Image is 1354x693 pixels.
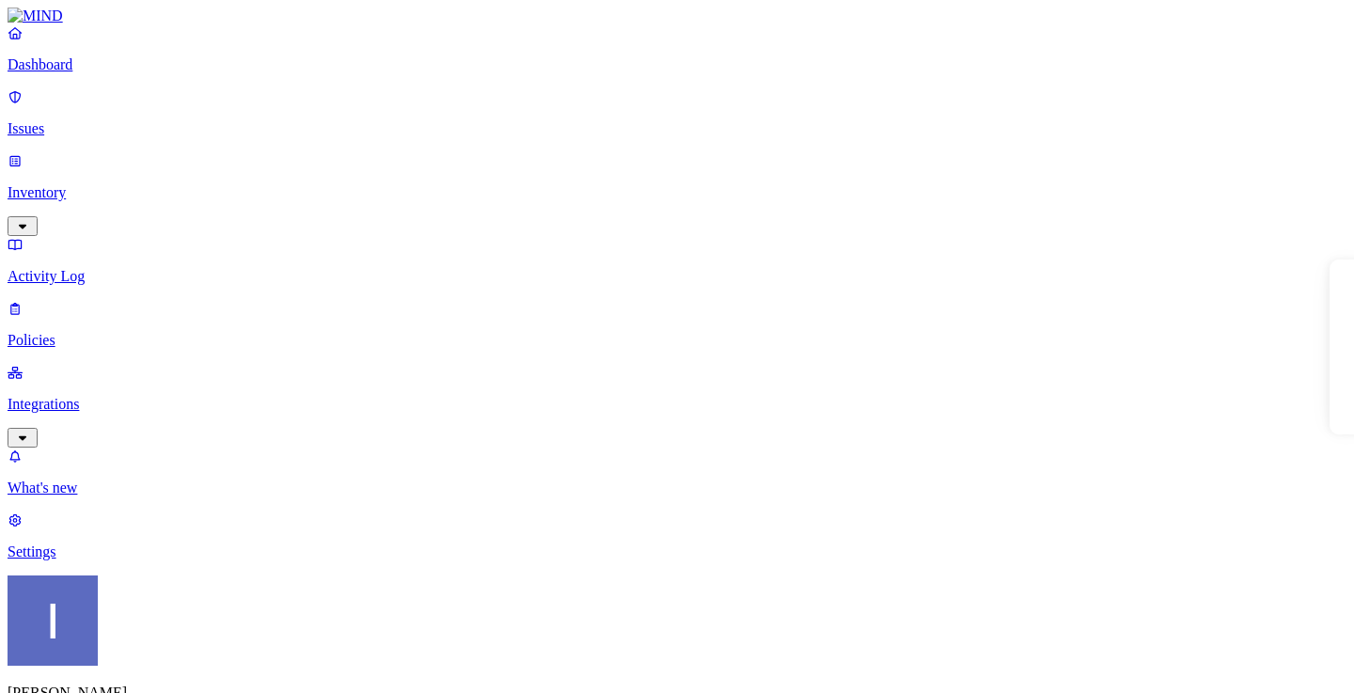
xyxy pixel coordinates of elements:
[8,88,1346,137] a: Issues
[8,56,1346,73] p: Dashboard
[8,396,1346,413] p: Integrations
[8,236,1346,285] a: Activity Log
[8,448,1346,496] a: What's new
[8,512,1346,560] a: Settings
[8,152,1346,233] a: Inventory
[8,268,1346,285] p: Activity Log
[8,332,1346,349] p: Policies
[8,120,1346,137] p: Issues
[8,8,63,24] img: MIND
[8,543,1346,560] p: Settings
[8,300,1346,349] a: Policies
[8,24,1346,73] a: Dashboard
[8,364,1346,445] a: Integrations
[8,480,1346,496] p: What's new
[8,184,1346,201] p: Inventory
[8,575,98,666] img: Itai Schwartz
[8,8,1346,24] a: MIND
